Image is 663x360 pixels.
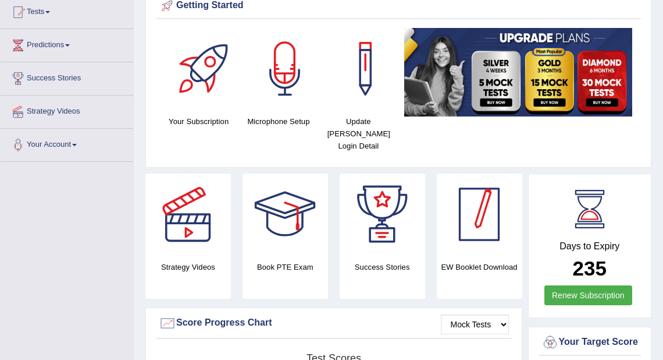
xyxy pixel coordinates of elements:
[573,257,607,280] b: 235
[1,129,133,158] a: Your Account
[437,261,522,273] h4: EW Booklet Download
[544,285,632,305] a: Renew Subscription
[325,115,393,152] h4: Update [PERSON_NAME] Login Detail
[404,28,632,117] img: small5.jpg
[165,115,233,128] h4: Your Subscription
[1,29,133,58] a: Predictions
[1,96,133,125] a: Strategy Videos
[541,241,639,252] h4: Days to Expiry
[244,115,312,128] h4: Microphone Setup
[340,261,425,273] h4: Success Stories
[541,334,639,351] div: Your Target Score
[145,261,231,273] h4: Strategy Videos
[1,62,133,91] a: Success Stories
[243,261,328,273] h4: Book PTE Exam
[159,315,509,332] div: Score Progress Chart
